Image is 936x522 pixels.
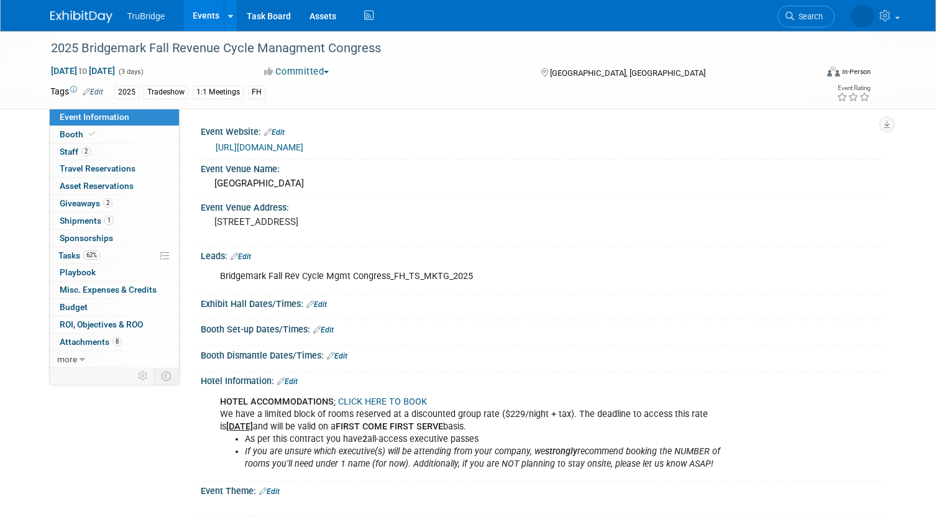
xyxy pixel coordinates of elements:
[334,396,336,407] u: :
[60,147,91,157] span: Staff
[104,216,114,225] span: 1
[60,181,134,191] span: Asset Reservations
[210,174,877,193] div: [GEOGRAPHIC_DATA]
[851,4,874,28] img: Marg Louwagie
[214,216,473,227] pre: [STREET_ADDRESS]
[77,66,89,76] span: to
[132,368,154,384] td: Personalize Event Tab Strip
[338,396,427,407] a: CLICK HERE TO BOOK
[60,267,96,277] span: Playbook
[57,354,77,364] span: more
[226,421,253,432] u: [DATE]
[220,396,334,407] b: HOTEL ACCOMMODATIONS
[50,11,112,23] img: ExhibitDay
[60,163,135,173] span: Travel Reservations
[336,421,443,432] b: FIRST COME FIRST SERVE
[127,11,165,21] span: TruBridge
[842,67,871,76] div: In-Person
[50,282,179,298] a: Misc. Expenses & Credits
[50,247,179,264] a: Tasks62%
[50,230,179,247] a: Sponsorships
[60,112,129,122] span: Event Information
[837,85,870,91] div: Event Rating
[550,68,705,78] span: [GEOGRAPHIC_DATA], [GEOGRAPHIC_DATA]
[154,368,179,384] td: Toggle Event Tabs
[827,66,840,76] img: Format-Inperson.png
[794,12,823,21] span: Search
[50,85,103,99] td: Tags
[545,446,577,457] b: strongly
[81,147,91,156] span: 2
[83,250,100,260] span: 62%
[327,352,347,360] a: Edit
[58,250,100,260] span: Tasks
[60,302,88,312] span: Budget
[117,68,144,76] span: (3 days)
[201,247,886,263] div: Leads:
[362,434,367,444] b: 2
[144,86,188,99] div: Tradeshow
[259,487,280,496] a: Edit
[260,65,334,78] button: Committed
[50,351,179,368] a: more
[50,178,179,195] a: Asset Reservations
[50,299,179,316] a: Budget
[201,122,886,139] div: Event Website:
[50,264,179,281] a: Playbook
[50,160,179,177] a: Travel Reservations
[201,482,886,498] div: Event Theme:
[201,295,886,311] div: Exhibit Hall Dates/Times:
[114,86,139,99] div: 2025
[50,213,179,229] a: Shipments1
[193,86,244,99] div: 1:1 Meetings
[60,285,157,295] span: Misc. Expenses & Credits
[201,372,886,388] div: Hotel Information:
[112,337,122,346] span: 8
[89,130,95,137] i: Booth reservation complete
[264,128,285,137] a: Edit
[103,198,112,208] span: 2
[50,126,179,143] a: Booth
[60,337,122,347] span: Attachments
[47,37,801,60] div: 2025 Bridgemark Fall Revenue Cycle Managment Congress
[60,198,112,208] span: Giveaways
[750,65,871,83] div: Event Format
[277,377,298,386] a: Edit
[211,390,753,477] div: We have a limited block of rooms reserved at a discounted group rate ($229/night + tax). The dead...
[201,346,886,362] div: Booth Dismantle Dates/Times:
[201,320,886,336] div: Booth Set-up Dates/Times:
[50,144,179,160] a: Staff2
[245,446,720,469] i: If you are unsure which executive(s) will be attending from your company, we recommend booking th...
[211,264,753,289] div: Bridgemark Fall Rev Cycle Mgmt Congress_FH_TS_MKTG_2025
[248,86,265,99] div: FH
[50,195,179,212] a: Giveaways2
[60,319,143,329] span: ROI, Objectives & ROO
[201,198,886,214] div: Event Venue Address:
[50,65,116,76] span: [DATE] [DATE]
[50,109,179,126] a: Event Information
[231,252,251,261] a: Edit
[306,300,327,309] a: Edit
[60,129,98,139] span: Booth
[245,433,746,446] li: As per this contract you have all-access executive passes
[778,6,835,27] a: Search
[83,88,103,96] a: Edit
[201,160,886,175] div: Event Venue Name:
[60,216,114,226] span: Shipments
[216,142,303,152] a: [URL][DOMAIN_NAME]
[50,334,179,350] a: Attachments8
[60,233,113,243] span: Sponsorships
[313,326,334,334] a: Edit
[50,316,179,333] a: ROI, Objectives & ROO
